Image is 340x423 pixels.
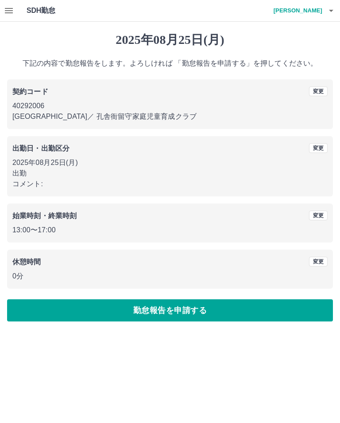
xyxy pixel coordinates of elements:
[12,101,328,111] p: 40292006
[12,168,328,179] p: 出勤
[7,299,333,321] button: 勤怠報告を申請する
[12,157,328,168] p: 2025年08月25日(月)
[309,86,328,96] button: 変更
[7,58,333,69] p: 下記の内容で勤怠報告をします。よろしければ 「勤怠報告を申請する」を押してください。
[309,257,328,266] button: 変更
[7,32,333,47] h1: 2025年08月25日(月)
[12,271,328,282] p: 0分
[309,211,328,220] button: 変更
[12,212,77,219] b: 始業時刻・終業時刻
[12,111,328,122] p: [GEOGRAPHIC_DATA] ／ 孔舎衙留守家庭児童育成クラブ
[12,258,41,266] b: 休憩時間
[12,225,328,235] p: 13:00 〜 17:00
[12,88,48,95] b: 契約コード
[12,179,328,189] p: コメント:
[309,143,328,153] button: 変更
[12,145,70,152] b: 出勤日・出勤区分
